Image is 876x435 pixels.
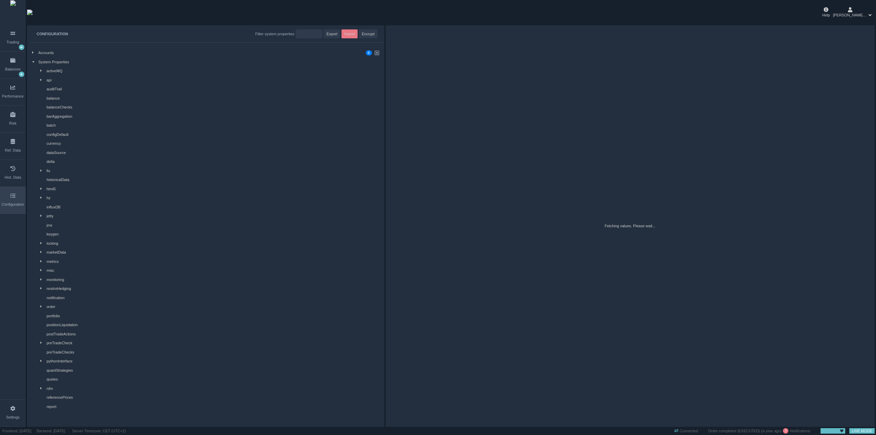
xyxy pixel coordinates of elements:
div: html5 [47,186,379,192]
div: metrics [47,259,379,265]
span: Encrypt [362,31,374,37]
div: Settings [6,414,20,420]
div: keygen [47,231,379,237]
div: order [47,304,379,310]
div: Fetching values. Please wait... [386,25,875,427]
span: Connected [672,427,700,435]
div: marketData [47,250,379,255]
div: dataSource [47,150,379,156]
div: fix [47,168,379,174]
div: Ref. Data [5,148,21,153]
span: [PERSON_NAME][EMAIL_ADDRESS][DOMAIN_NAME] [833,12,867,18]
div: locking [47,241,379,246]
div: positionLiquidation [47,322,379,328]
div: report [47,404,379,410]
div: rdm [47,386,379,392]
div: preTradeChecks [47,349,379,355]
div: balanceChecks [47,104,379,110]
div: balance [47,95,379,101]
div: notification [47,295,379,301]
span: Order completed (EXECUTED) [708,429,760,433]
div: Performance [2,93,24,99]
span: Export [326,31,337,37]
span: 18/11/2024 18:00:16 [763,429,781,433]
div: postTradeActions [47,331,379,337]
span: Import [344,31,355,37]
sup: 6 [366,50,372,55]
img: wyden_logomark.svg [10,0,16,24]
div: Balances [5,66,21,72]
div: Filter system properties [255,31,294,37]
div: hz [47,195,379,201]
div: jmx [47,222,379,228]
div: Hist. Data [4,175,21,180]
div: CONFIGURATION [37,31,68,37]
div: Risk [9,120,16,126]
div: configDefault [47,132,379,138]
div: nostroHedging [47,286,379,292]
div: api [47,77,379,83]
div: System Properties [38,59,379,65]
div: pythonInterface [47,358,379,364]
div: quantStrategies [47,368,379,373]
div: currency [47,141,379,146]
img: wyden_logotype_white.svg [27,10,33,15]
div: barAggregation [47,114,379,119]
div: portfolio [47,313,379,319]
p: 6 [368,50,370,57]
div: preTradeCheck [47,340,379,346]
span: ( ) [760,429,782,433]
span: LIVE MODE [849,427,875,435]
div: activeMQ [47,68,379,74]
div: quotes [47,376,379,382]
div: Help [822,6,830,18]
div: referencePrices [47,395,379,400]
div: misc [47,268,379,273]
div: Configuration [2,202,24,207]
div: Trading [7,39,19,45]
span: 3 [785,428,787,433]
div: historicalData [47,177,379,183]
div: delta [47,159,379,165]
div: batch [47,123,379,128]
div: influxDB [47,204,379,210]
div: auditTrail [47,86,379,92]
div: jetty [47,213,379,219]
div: monitoring [47,277,379,283]
div: Notifications [706,427,813,435]
div: Accounts [38,50,363,56]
